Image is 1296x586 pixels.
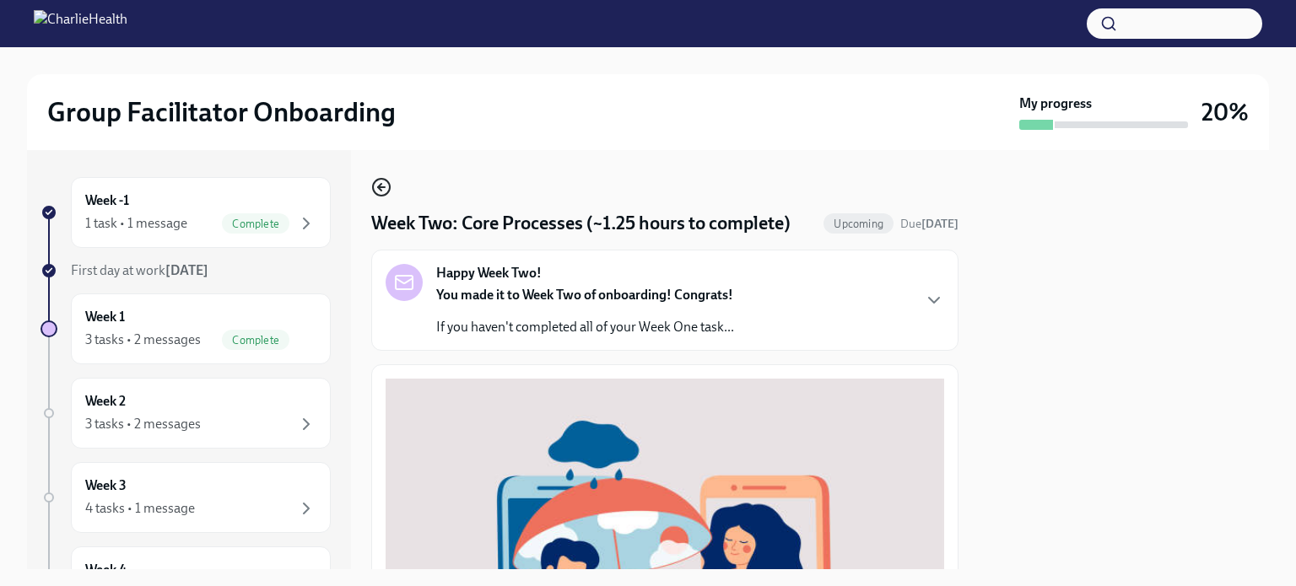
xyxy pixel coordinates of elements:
div: 4 tasks • 1 message [85,499,195,518]
div: 1 task • 1 message [85,214,187,233]
strong: You made it to Week Two of onboarding! Congrats! [436,287,733,303]
span: September 16th, 2025 07:00 [900,216,958,232]
strong: [DATE] [165,262,208,278]
a: Week -11 task • 1 messageComplete [40,177,331,248]
p: If you haven't completed all of your Week One task... [436,318,734,336]
a: Week 23 tasks • 2 messages [40,378,331,449]
span: Due [900,217,958,231]
a: Week 13 tasks • 2 messagesComplete [40,293,331,364]
img: CharlieHealth [34,10,127,37]
h6: Week 1 [85,308,125,326]
strong: My progress [1019,94,1092,113]
span: Complete [222,218,289,230]
span: First day at work [71,262,208,278]
a: First day at work[DATE] [40,261,331,280]
h4: Week Two: Core Processes (~1.25 hours to complete) [371,211,791,236]
strong: Happy Week Two! [436,264,542,282]
h2: Group Facilitator Onboarding [47,95,396,129]
h6: Week 3 [85,476,127,495]
a: Week 34 tasks • 1 message [40,462,331,533]
strong: [DATE] [921,217,958,231]
h6: Week -1 [85,191,129,210]
h6: Week 4 [85,561,127,579]
div: 3 tasks • 2 messages [85,415,201,433]
h3: 20% [1201,97,1249,127]
div: 3 tasks • 2 messages [85,331,201,349]
h6: Week 2 [85,392,126,411]
span: Complete [222,334,289,347]
span: Upcoming [823,218,894,230]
